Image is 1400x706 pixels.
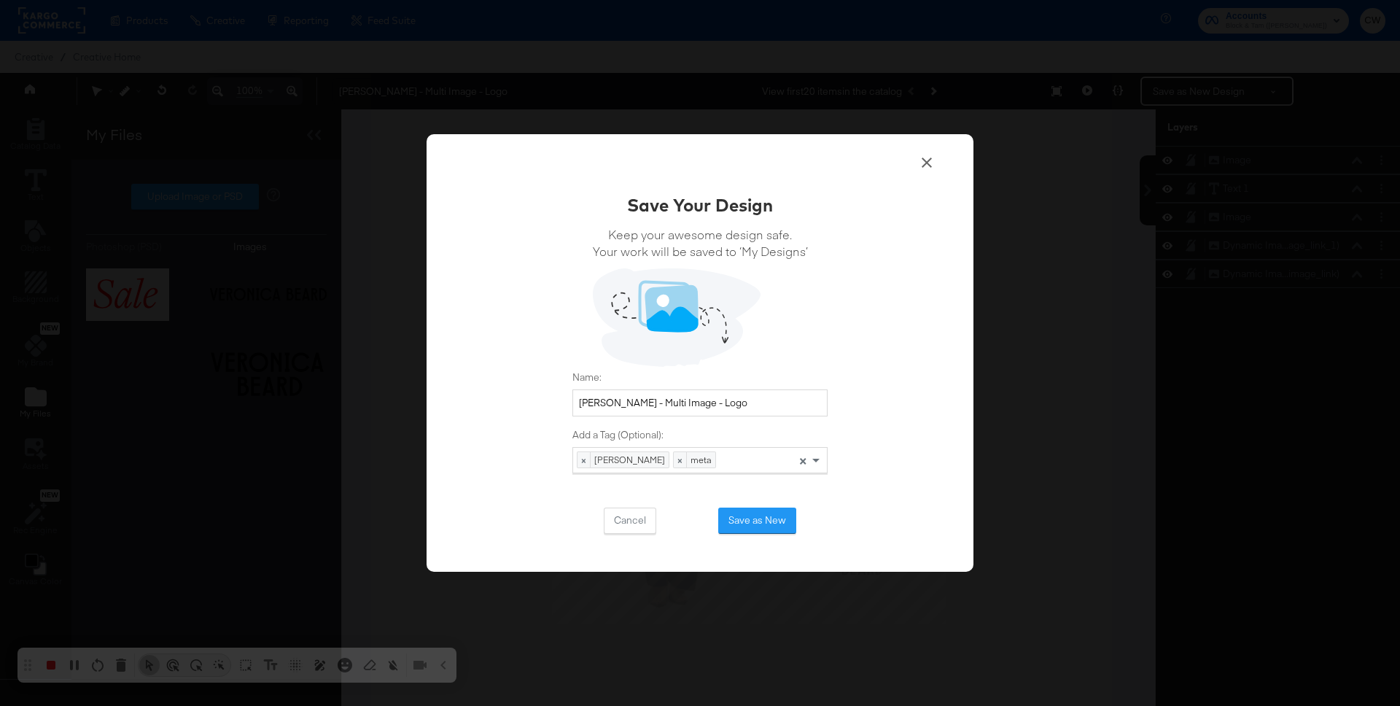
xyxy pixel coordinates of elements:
[593,226,808,243] span: Keep your awesome design safe.
[577,452,591,467] span: ×
[796,448,809,473] span: Clear all
[718,508,796,534] button: Save as New
[572,428,828,442] label: Add a Tag (Optional):
[687,452,715,467] span: meta
[627,193,773,217] div: Save Your Design
[572,371,828,384] label: Name:
[604,508,656,534] button: Cancel
[593,243,808,260] span: Your work will be saved to ‘My Designs’
[591,452,669,467] span: [PERSON_NAME]
[799,453,806,466] span: ×
[674,452,687,467] span: ×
